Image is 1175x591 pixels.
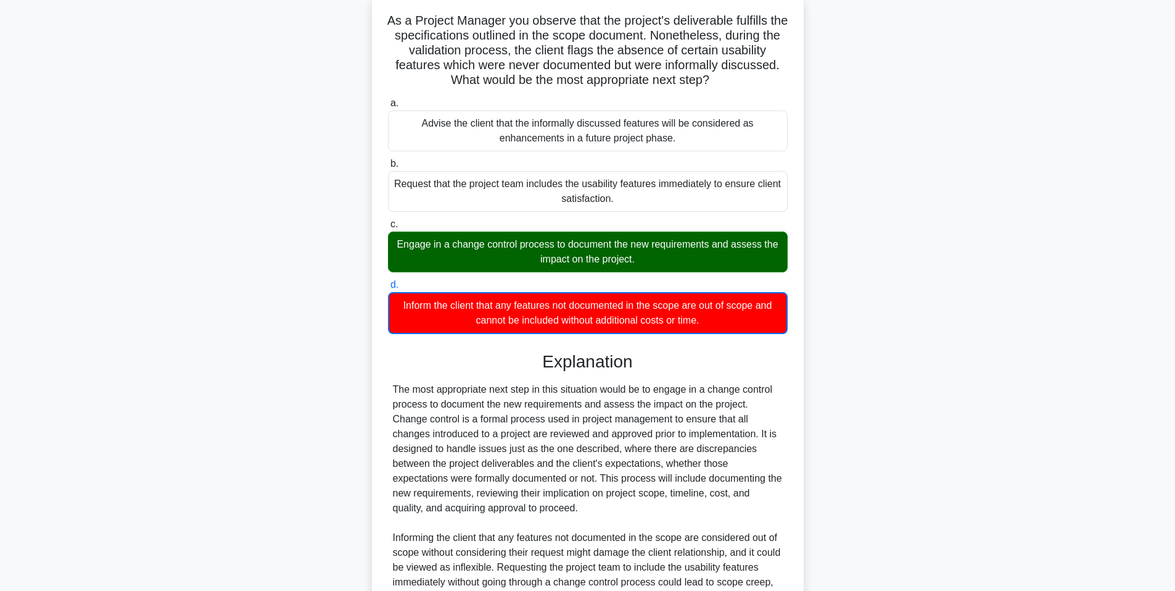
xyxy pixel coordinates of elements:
div: Request that the project team includes the usability features immediately to ensure client satisf... [388,171,788,212]
h5: As a Project Manager you observe that the project's deliverable fulfills the specifications outli... [387,13,789,88]
div: Engage in a change control process to document the new requirements and assess the impact on the ... [388,232,788,272]
span: d. [390,279,398,290]
span: c. [390,219,398,229]
span: a. [390,98,398,108]
div: Inform the client that any features not documented in the scope are out of scope and cannot be in... [388,292,788,334]
div: Advise the client that the informally discussed features will be considered as enhancements in a ... [388,111,788,151]
span: b. [390,158,398,169]
h3: Explanation [395,351,780,372]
